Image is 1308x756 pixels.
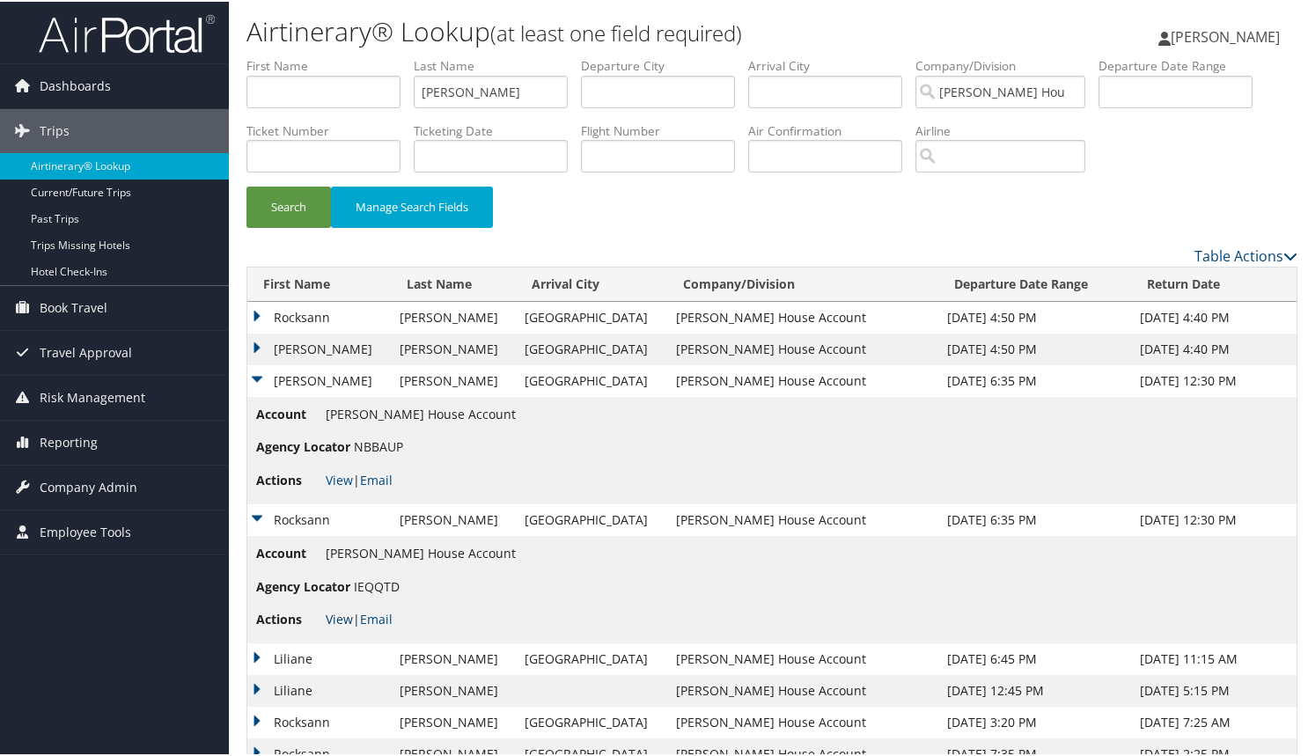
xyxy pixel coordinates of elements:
[40,464,137,508] span: Company Admin
[246,55,414,73] label: First Name
[256,403,322,422] span: Account
[354,437,403,453] span: NBBAUP
[667,705,937,737] td: [PERSON_NAME] House Account
[938,332,1131,363] td: [DATE] 4:50 PM
[938,266,1131,300] th: Departure Date Range: activate to sort column ascending
[1131,642,1297,673] td: [DATE] 11:15 AM
[40,62,111,106] span: Dashboards
[667,503,937,534] td: [PERSON_NAME] House Account
[326,470,353,487] a: View
[915,121,1099,138] label: Airline
[1131,705,1297,737] td: [DATE] 7:25 AM
[748,55,915,73] label: Arrival City
[360,609,393,626] a: Email
[667,266,937,300] th: Company/Division
[247,332,391,363] td: [PERSON_NAME]
[581,121,748,138] label: Flight Number
[915,55,1099,73] label: Company/Division
[247,266,391,300] th: First Name: activate to sort column ascending
[1194,245,1297,264] a: Table Actions
[326,470,393,487] span: |
[246,185,331,226] button: Search
[414,121,581,138] label: Ticketing Date
[1131,673,1297,705] td: [DATE] 5:15 PM
[938,673,1131,705] td: [DATE] 12:45 PM
[667,673,937,705] td: [PERSON_NAME] House Account
[490,17,742,46] small: (at least one field required)
[391,332,516,363] td: [PERSON_NAME]
[667,363,937,395] td: [PERSON_NAME] House Account
[40,374,145,418] span: Risk Management
[667,332,937,363] td: [PERSON_NAME] House Account
[247,642,391,673] td: Liliane
[246,11,947,48] h1: Airtinerary® Lookup
[391,673,516,705] td: [PERSON_NAME]
[1131,266,1297,300] th: Return Date: activate to sort column ascending
[516,363,667,395] td: [GEOGRAPHIC_DATA]
[938,363,1131,395] td: [DATE] 6:35 PM
[1131,300,1297,332] td: [DATE] 4:40 PM
[40,107,70,151] span: Trips
[331,185,493,226] button: Manage Search Fields
[516,332,667,363] td: [GEOGRAPHIC_DATA]
[516,503,667,534] td: [GEOGRAPHIC_DATA]
[360,470,393,487] a: Email
[256,576,350,595] span: Agency Locator
[40,329,132,373] span: Travel Approval
[938,503,1131,534] td: [DATE] 6:35 PM
[247,673,391,705] td: Liliane
[326,609,353,626] a: View
[256,542,322,561] span: Account
[40,284,107,328] span: Book Travel
[391,503,516,534] td: [PERSON_NAME]
[247,363,391,395] td: [PERSON_NAME]
[256,608,322,628] span: Actions
[256,469,322,488] span: Actions
[40,509,131,553] span: Employee Tools
[391,363,516,395] td: [PERSON_NAME]
[247,300,391,332] td: Rocksann
[938,705,1131,737] td: [DATE] 3:20 PM
[414,55,581,73] label: Last Name
[748,121,915,138] label: Air Confirmation
[391,300,516,332] td: [PERSON_NAME]
[516,705,667,737] td: [GEOGRAPHIC_DATA]
[40,419,98,463] span: Reporting
[256,436,350,455] span: Agency Locator
[516,266,667,300] th: Arrival City: activate to sort column ascending
[938,300,1131,332] td: [DATE] 4:50 PM
[667,300,937,332] td: [PERSON_NAME] House Account
[39,11,215,53] img: airportal-logo.png
[326,404,516,421] span: [PERSON_NAME] House Account
[581,55,748,73] label: Departure City
[516,642,667,673] td: [GEOGRAPHIC_DATA]
[391,642,516,673] td: [PERSON_NAME]
[667,642,937,673] td: [PERSON_NAME] House Account
[938,642,1131,673] td: [DATE] 6:45 PM
[1131,503,1297,534] td: [DATE] 12:30 PM
[391,266,516,300] th: Last Name: activate to sort column ascending
[1171,26,1280,45] span: [PERSON_NAME]
[326,609,393,626] span: |
[391,705,516,737] td: [PERSON_NAME]
[326,543,516,560] span: [PERSON_NAME] House Account
[354,576,400,593] span: IEQQTD
[516,300,667,332] td: [GEOGRAPHIC_DATA]
[1099,55,1266,73] label: Departure Date Range
[1158,9,1297,62] a: [PERSON_NAME]
[247,705,391,737] td: Rocksann
[1131,363,1297,395] td: [DATE] 12:30 PM
[247,503,391,534] td: Rocksann
[246,121,414,138] label: Ticket Number
[1131,332,1297,363] td: [DATE] 4:40 PM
